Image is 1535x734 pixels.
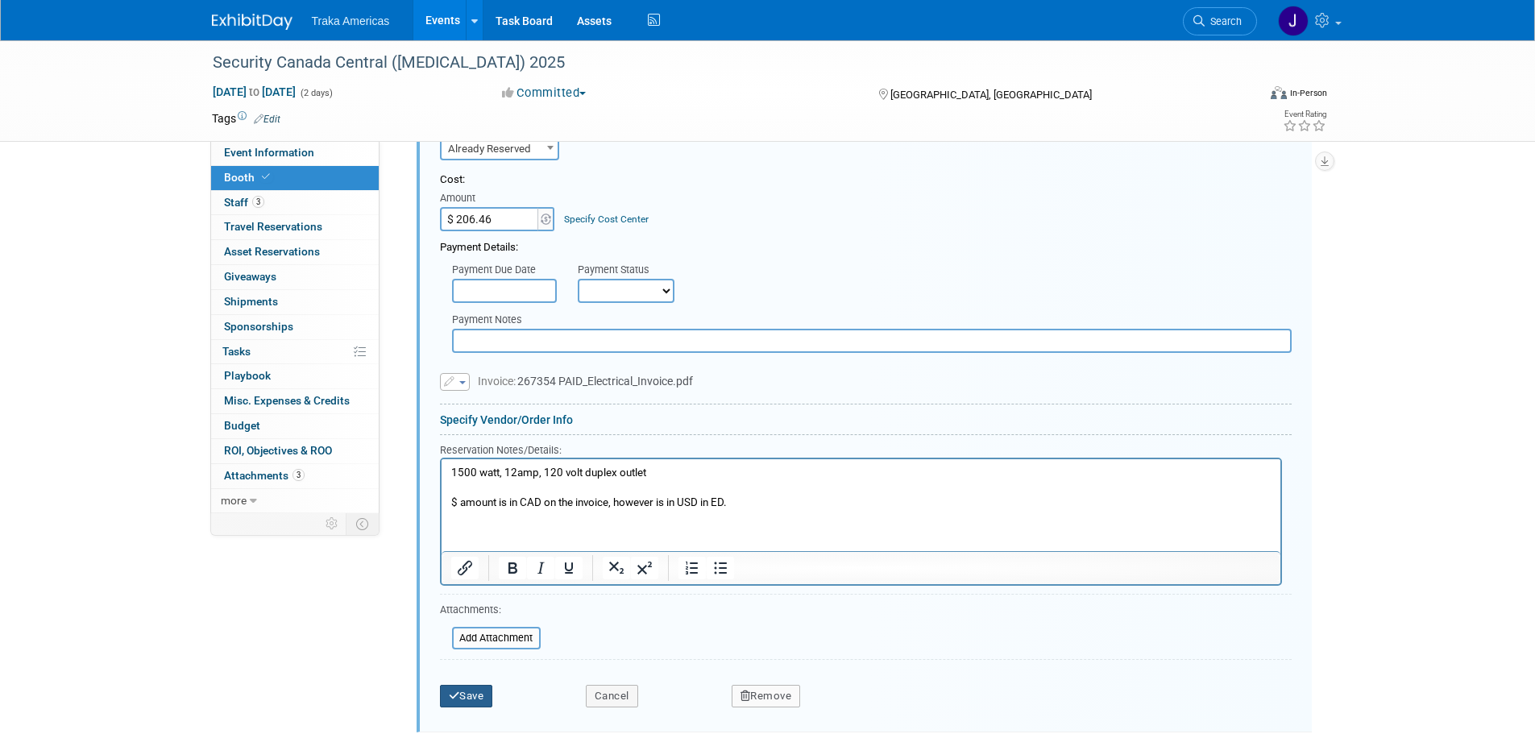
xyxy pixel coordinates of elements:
[440,231,1292,255] div: Payment Details:
[211,340,379,364] a: Tasks
[496,85,592,102] button: Committed
[442,459,1280,551] iframe: Rich Text Area
[211,290,379,314] a: Shipments
[262,172,270,181] i: Booth reservation complete
[224,444,332,457] span: ROI, Objectives & ROO
[292,469,305,481] span: 3
[211,364,379,388] a: Playbook
[1183,7,1257,35] a: Search
[1162,84,1328,108] div: Event Format
[224,320,293,333] span: Sponsorships
[578,263,686,279] div: Payment Status
[564,214,649,225] a: Specify Cost Center
[478,375,693,388] span: 267354 PAID_Electrical_Invoice.pdf
[732,685,801,707] button: Remove
[211,240,379,264] a: Asset Reservations
[555,557,583,579] button: Underline
[440,172,1292,188] div: Cost:
[224,270,276,283] span: Giveaways
[211,489,379,513] a: more
[586,685,638,707] button: Cancel
[451,557,479,579] button: Insert/edit link
[224,369,271,382] span: Playbook
[212,110,280,126] td: Tags
[224,146,314,159] span: Event Information
[603,557,630,579] button: Subscript
[247,85,262,98] span: to
[1278,6,1309,36] img: Jamie Saenz
[211,215,379,239] a: Travel Reservations
[224,171,273,184] span: Booth
[211,315,379,339] a: Sponsorships
[440,413,573,426] a: Specify Vendor/Order Info
[1283,110,1326,118] div: Event Rating
[346,513,379,534] td: Toggle Event Tabs
[211,265,379,289] a: Giveaways
[224,245,320,258] span: Asset Reservations
[252,196,264,208] span: 3
[452,313,1292,329] div: Payment Notes
[211,464,379,488] a: Attachments3
[707,557,734,579] button: Bullet list
[1271,86,1287,99] img: Format-Inperson.png
[211,389,379,413] a: Misc. Expenses & Credits
[527,557,554,579] button: Italic
[318,513,346,534] td: Personalize Event Tab Strip
[478,375,517,388] span: Invoice:
[499,557,526,579] button: Bold
[440,685,493,707] button: Save
[211,414,379,438] a: Budget
[207,48,1233,77] div: Security Canada Central ([MEDICAL_DATA]) 2025
[211,166,379,190] a: Booth
[440,191,557,207] div: Amount
[631,557,658,579] button: Superscript
[222,345,251,358] span: Tasks
[299,88,333,98] span: (2 days)
[224,394,350,407] span: Misc. Expenses & Credits
[452,263,554,279] div: Payment Due Date
[211,191,379,215] a: Staff3
[224,469,305,482] span: Attachments
[440,136,559,160] span: Already Reserved
[678,557,706,579] button: Numbered list
[224,295,278,308] span: Shipments
[224,220,322,233] span: Travel Reservations
[212,14,292,30] img: ExhibitDay
[890,89,1092,101] span: [GEOGRAPHIC_DATA], [GEOGRAPHIC_DATA]
[211,439,379,463] a: ROI, Objectives & ROO
[221,494,247,507] span: more
[254,114,280,125] a: Edit
[440,442,1282,458] div: Reservation Notes/Details:
[440,603,541,621] div: Attachments:
[312,15,390,27] span: Traka Americas
[212,85,297,99] span: [DATE] [DATE]
[224,196,264,209] span: Staff
[1289,87,1327,99] div: In-Person
[211,141,379,165] a: Event Information
[442,138,558,160] span: Already Reserved
[224,419,260,432] span: Budget
[1205,15,1242,27] span: Search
